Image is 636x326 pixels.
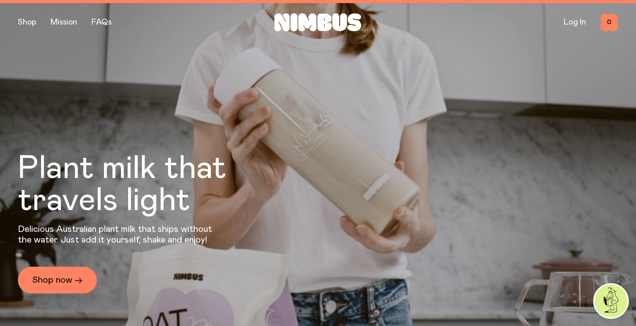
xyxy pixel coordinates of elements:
a: Log In [564,18,586,26]
img: agent [594,285,628,318]
a: FAQs [91,18,112,26]
a: Shop now → [18,267,97,293]
button: 0 [600,13,618,31]
a: Mission [50,18,77,26]
h1: Plant milk that travels light [18,153,275,217]
p: Delicious Australian plant milk that ships without the water. Just add it yourself, shake and enjoy! [18,224,218,245]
